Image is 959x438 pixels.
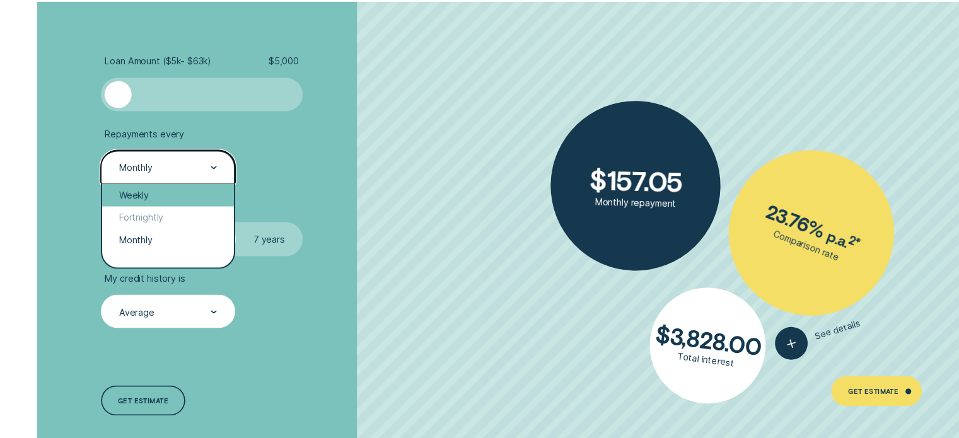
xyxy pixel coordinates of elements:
div: Monthly [119,161,153,173]
button: See details [771,307,864,364]
div: Monthly [102,228,233,251]
span: Repayments every [105,128,184,139]
div: Average [119,306,154,318]
a: Get estimate [101,385,185,415]
span: My credit history is [105,272,185,284]
div: Fortnightly [102,206,233,229]
div: Weekly [102,183,233,206]
span: Loan Amount ( $5k - $63k ) [105,55,211,67]
span: See details [814,317,862,341]
span: $ 5,000 [269,55,299,67]
a: Get Estimate [831,376,922,406]
label: 7 years [236,222,303,255]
